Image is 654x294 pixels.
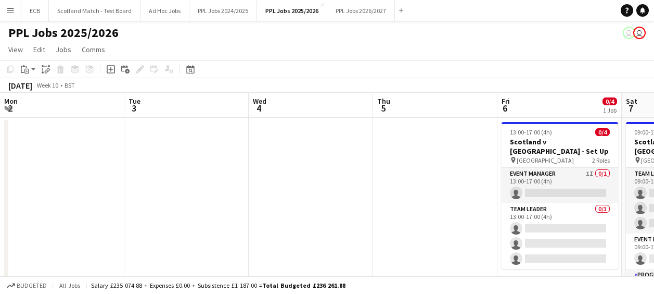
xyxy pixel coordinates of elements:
span: Wed [253,96,266,106]
app-user-avatar: Jane Barron [623,27,635,39]
span: 0/4 [602,97,617,105]
span: Edit [33,45,45,54]
a: Jobs [52,43,75,56]
h3: Scotland v [GEOGRAPHIC_DATA] - Set Up [502,137,618,156]
div: Salary £235 074.88 + Expenses £0.00 + Subsistence £1 187.00 = [91,281,345,289]
span: 4 [251,102,266,114]
a: Comms [78,43,109,56]
h1: PPL Jobs 2025/2026 [8,25,119,41]
span: 2 Roles [592,156,610,164]
span: Comms [82,45,105,54]
span: 2 [3,102,18,114]
div: BST [65,81,75,89]
button: Ad Hoc Jobs [140,1,189,21]
span: 6 [500,102,510,114]
button: PPL Jobs 2025/2026 [257,1,327,21]
app-job-card: 13:00-17:00 (4h)0/4Scotland v [GEOGRAPHIC_DATA] - Set Up [GEOGRAPHIC_DATA]2 RolesEvent Manager1I0... [502,122,618,269]
span: Budgeted [17,282,47,289]
a: View [4,43,27,56]
span: Week 10 [34,81,60,89]
span: 5 [376,102,390,114]
button: PPL Jobs 2024/2025 [189,1,257,21]
span: 3 [127,102,140,114]
button: ECB [21,1,49,21]
div: [DATE] [8,80,32,91]
button: PPL Jobs 2026/2027 [327,1,395,21]
span: Fri [502,96,510,106]
span: All jobs [57,281,82,289]
span: Mon [4,96,18,106]
span: 0/4 [595,128,610,136]
button: Scotland Match - Test Board [49,1,140,21]
span: Tue [129,96,140,106]
span: 7 [624,102,637,114]
div: 1 Job [603,106,617,114]
span: View [8,45,23,54]
app-user-avatar: Jane Barron [633,27,646,39]
span: Total Budgeted £236 261.88 [262,281,345,289]
span: Sat [626,96,637,106]
span: Jobs [56,45,71,54]
app-card-role: Event Manager1I0/113:00-17:00 (4h) [502,168,618,203]
span: [GEOGRAPHIC_DATA] [517,156,574,164]
span: 13:00-17:00 (4h) [510,128,552,136]
button: Budgeted [5,280,48,291]
a: Edit [29,43,49,56]
span: Thu [377,96,390,106]
app-card-role: Team Leader0/313:00-17:00 (4h) [502,203,618,269]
